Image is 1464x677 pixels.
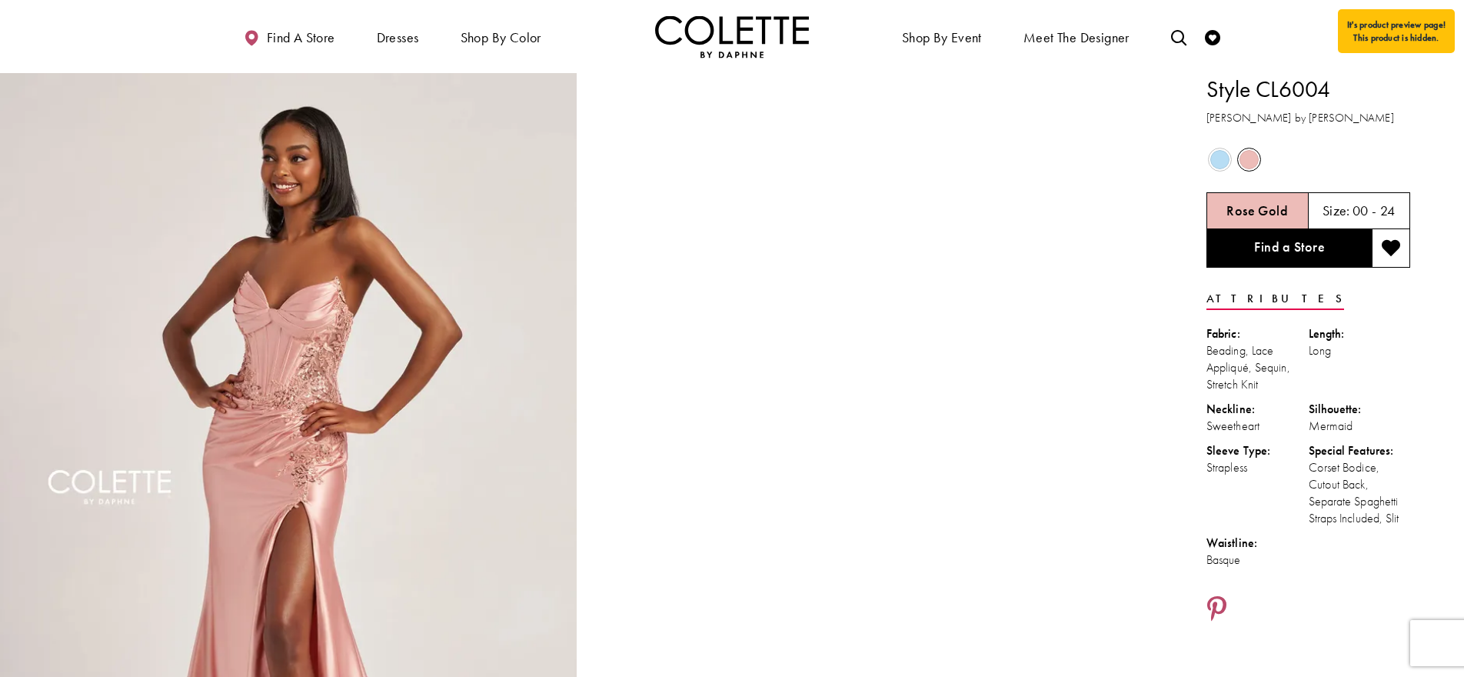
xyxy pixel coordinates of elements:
div: Basque [1206,552,1309,569]
div: Special Features: [1309,442,1411,459]
button: Add to wishlist [1372,229,1410,268]
span: Shop By Event [902,30,982,45]
h1: Style CL6004 [1206,73,1410,105]
span: Meet the designer [1023,30,1130,45]
a: Meet the designer [1020,15,1133,58]
div: Product color controls state depends on size chosen [1206,145,1410,175]
div: Long [1309,342,1411,359]
img: Colette by Daphne [655,15,809,58]
h5: 00 - 24 [1353,203,1396,218]
div: Strapless [1206,459,1309,476]
div: Waistline: [1206,535,1309,552]
h3: [PERSON_NAME] by [PERSON_NAME] [1206,109,1410,127]
div: Neckline: [1206,401,1309,418]
a: Find a Store [1206,229,1372,268]
a: Find a store [240,15,338,58]
a: Share using Pinterest - Opens in new tab [1206,595,1227,625]
a: Attributes [1206,288,1344,310]
a: Check Wishlist [1201,15,1224,58]
span: Find a store [267,30,335,45]
span: Dresses [377,30,419,45]
div: Corset Bodice, Cutout Back, Separate Spaghetti Straps Included, Slit [1309,459,1411,527]
div: Sleeve Type: [1206,442,1309,459]
div: Beading, Lace Appliqué, Sequin, Stretch Knit [1206,342,1309,393]
span: Shop by color [461,30,541,45]
div: Cloud Blue [1206,146,1233,173]
div: Rose Gold [1236,146,1263,173]
video: Style CL6004 Colette by Daphne #1 autoplay loop mute video [584,73,1161,362]
span: Shop By Event [898,15,986,58]
div: Sweetheart [1206,418,1309,435]
h5: Chosen color [1226,203,1288,218]
span: Size: [1323,202,1350,219]
a: Visit Home Page [655,15,809,58]
div: Silhouette: [1309,401,1411,418]
div: Length: [1309,325,1411,342]
div: Fabric: [1206,325,1309,342]
span: Shop by color [457,15,545,58]
a: Toggle search [1167,15,1190,58]
span: Dresses [373,15,423,58]
div: Mermaid [1309,418,1411,435]
div: It's product preview page! This product is hidden. [1338,9,1455,53]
